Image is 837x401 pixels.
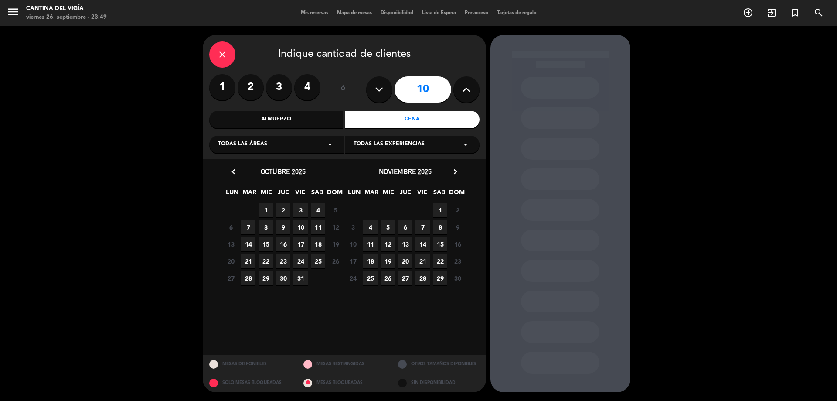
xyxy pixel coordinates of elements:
[325,139,335,150] i: arrow_drop_down
[203,374,297,392] div: SOLO MESAS BLOQUEADAS
[26,4,107,13] div: Cantina del Vigía
[415,220,430,234] span: 7
[328,203,343,217] span: 5
[7,5,20,18] i: menu
[311,237,325,251] span: 18
[433,254,447,268] span: 22
[345,111,480,128] div: Cena
[217,49,228,60] i: close
[433,237,447,251] span: 15
[381,187,395,202] span: MIE
[259,254,273,268] span: 22
[398,271,412,285] span: 27
[26,13,107,22] div: viernes 26. septiembre - 23:49
[450,254,465,268] span: 23
[225,187,239,202] span: LUN
[311,220,325,234] span: 11
[363,271,378,285] span: 25
[293,271,308,285] span: 31
[354,140,425,149] span: Todas las experiencias
[364,187,378,202] span: MAR
[790,7,800,18] i: turned_in_not
[328,254,343,268] span: 26
[259,271,273,285] span: 29
[450,203,465,217] span: 2
[346,237,360,251] span: 10
[418,10,460,15] span: Lista de Espera
[398,254,412,268] span: 20
[381,254,395,268] span: 19
[766,7,777,18] i: exit_to_app
[381,237,395,251] span: 12
[259,237,273,251] span: 15
[293,237,308,251] span: 17
[310,187,324,202] span: SAB
[381,271,395,285] span: 26
[450,220,465,234] span: 9
[209,74,235,100] label: 1
[398,220,412,234] span: 6
[398,187,412,202] span: JUE
[328,220,343,234] span: 12
[363,237,378,251] span: 11
[328,237,343,251] span: 19
[266,74,292,100] label: 3
[743,7,753,18] i: add_circle_outline
[209,41,480,68] div: Indique cantidad de clientes
[276,220,290,234] span: 9
[297,355,391,374] div: MESAS RESTRINGIDAS
[259,187,273,202] span: MIE
[224,271,238,285] span: 27
[293,187,307,202] span: VIE
[261,167,306,176] span: octubre 2025
[203,355,297,374] div: MESAS DISPONIBLES
[433,220,447,234] span: 8
[259,220,273,234] span: 8
[293,220,308,234] span: 10
[259,203,273,217] span: 1
[276,187,290,202] span: JUE
[311,254,325,268] span: 25
[376,10,418,15] span: Disponibilidad
[218,140,267,149] span: Todas las áreas
[415,271,430,285] span: 28
[238,74,264,100] label: 2
[363,254,378,268] span: 18
[241,237,255,251] span: 14
[346,271,360,285] span: 24
[241,220,255,234] span: 7
[381,220,395,234] span: 5
[813,7,824,18] i: search
[229,167,238,176] i: chevron_left
[327,187,341,202] span: DOM
[276,203,290,217] span: 2
[241,271,255,285] span: 28
[460,139,471,150] i: arrow_drop_down
[209,111,344,128] div: Almuerzo
[242,187,256,202] span: MAR
[329,74,357,105] div: ó
[460,10,493,15] span: Pre-acceso
[224,254,238,268] span: 20
[293,254,308,268] span: 24
[294,74,320,100] label: 4
[241,254,255,268] span: 21
[311,203,325,217] span: 4
[296,10,333,15] span: Mis reservas
[415,254,430,268] span: 21
[276,254,290,268] span: 23
[346,254,360,268] span: 17
[391,355,486,374] div: OTROS TAMAÑOS DIPONIBLES
[346,220,360,234] span: 3
[347,187,361,202] span: LUN
[449,187,463,202] span: DOM
[7,5,20,21] button: menu
[363,220,378,234] span: 4
[433,271,447,285] span: 29
[276,237,290,251] span: 16
[293,203,308,217] span: 3
[451,167,460,176] i: chevron_right
[493,10,541,15] span: Tarjetas de regalo
[276,271,290,285] span: 30
[224,237,238,251] span: 13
